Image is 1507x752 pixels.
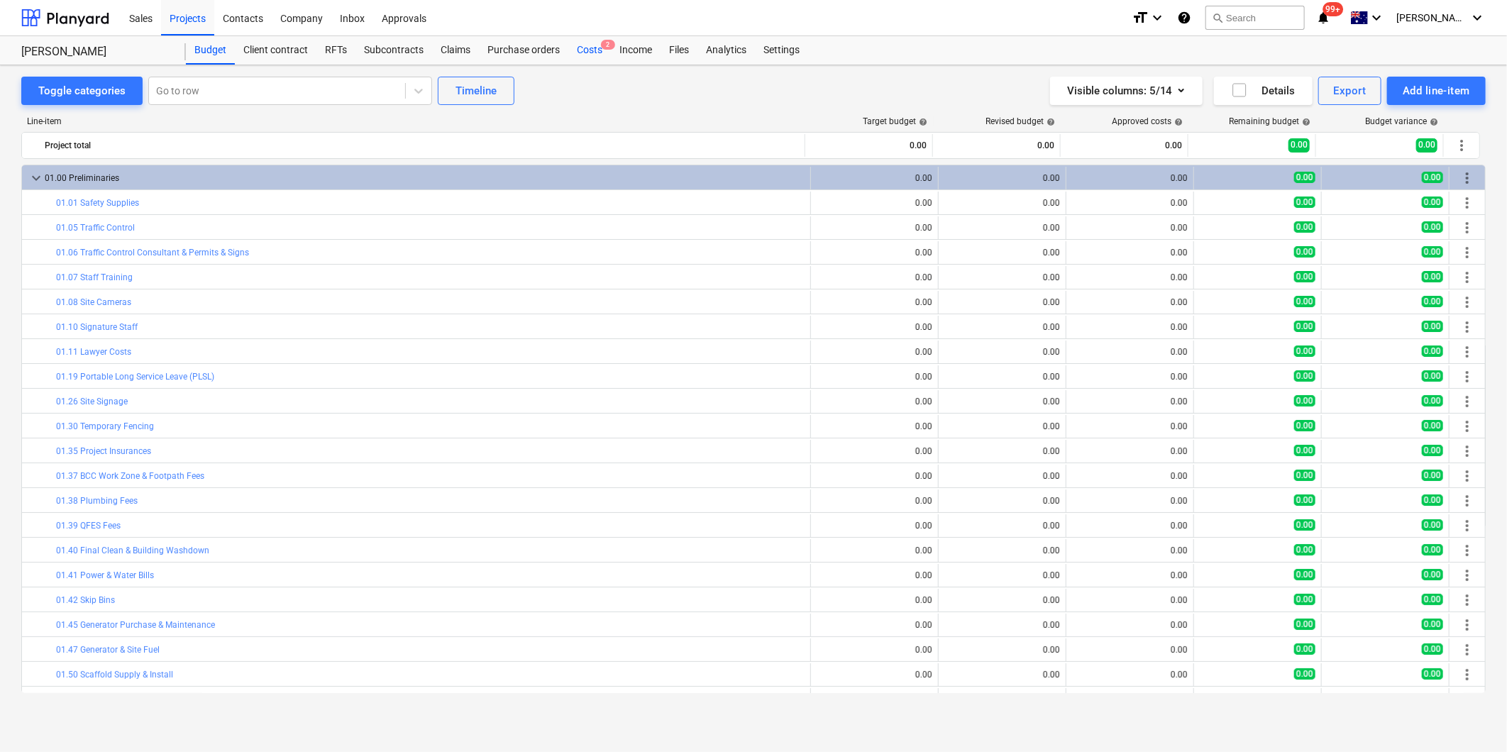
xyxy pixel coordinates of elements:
[1422,668,1443,680] span: 0.00
[817,620,932,630] div: 0.00
[1459,319,1476,336] span: More actions
[1422,619,1443,630] span: 0.00
[235,36,316,65] div: Client contract
[1072,521,1188,531] div: 0.00
[1072,372,1188,382] div: 0.00
[1072,471,1188,481] div: 0.00
[186,36,235,65] a: Budget
[21,77,143,105] button: Toggle categories
[1294,395,1315,407] span: 0.00
[817,397,932,407] div: 0.00
[21,116,806,126] div: Line-item
[1387,77,1486,105] button: Add line-item
[1422,296,1443,307] span: 0.00
[1294,519,1315,531] span: 0.00
[1294,494,1315,506] span: 0.00
[56,570,154,580] a: 01.41 Power & Water Bills
[56,372,214,382] a: 01.19 Portable Long Service Leave (PLSL)
[817,223,932,233] div: 0.00
[817,198,932,208] div: 0.00
[1044,118,1055,126] span: help
[817,322,932,332] div: 0.00
[1368,9,1385,26] i: keyboard_arrow_down
[1294,668,1315,680] span: 0.00
[1205,6,1305,30] button: Search
[1294,420,1315,431] span: 0.00
[1422,494,1443,506] span: 0.00
[817,421,932,431] div: 0.00
[1459,567,1476,584] span: More actions
[944,645,1060,655] div: 0.00
[316,36,355,65] a: RFTs
[986,116,1055,126] div: Revised budget
[355,36,432,65] a: Subcontracts
[1072,248,1188,258] div: 0.00
[1294,643,1315,655] span: 0.00
[1294,321,1315,332] span: 0.00
[1214,77,1313,105] button: Details
[1459,343,1476,360] span: More actions
[944,521,1060,531] div: 0.00
[697,36,755,65] div: Analytics
[817,595,932,605] div: 0.00
[1132,9,1149,26] i: format_size
[1149,9,1166,26] i: keyboard_arrow_down
[1459,542,1476,559] span: More actions
[755,36,808,65] div: Settings
[1427,118,1438,126] span: help
[1231,82,1296,100] div: Details
[1422,246,1443,258] span: 0.00
[1072,496,1188,506] div: 0.00
[1072,670,1188,680] div: 0.00
[1422,594,1443,605] span: 0.00
[944,570,1060,580] div: 0.00
[944,248,1060,258] div: 0.00
[1072,347,1188,357] div: 0.00
[45,167,805,189] div: 01.00 Preliminaries
[1299,118,1310,126] span: help
[944,471,1060,481] div: 0.00
[56,347,131,357] a: 01.11 Lawyer Costs
[1422,395,1443,407] span: 0.00
[56,272,133,282] a: 01.07 Staff Training
[1288,138,1310,152] span: 0.00
[56,620,215,630] a: 01.45 Generator Purchase & Maintenance
[944,372,1060,382] div: 0.00
[611,36,661,65] a: Income
[944,496,1060,506] div: 0.00
[1212,12,1223,23] span: search
[1112,116,1183,126] div: Approved costs
[939,134,1054,157] div: 0.00
[1334,82,1367,100] div: Export
[1453,137,1470,154] span: More actions
[1422,370,1443,382] span: 0.00
[1416,138,1437,152] span: 0.00
[432,36,479,65] a: Claims
[944,223,1060,233] div: 0.00
[1067,82,1186,100] div: Visible columns : 5/14
[45,134,799,157] div: Project total
[28,170,45,187] span: keyboard_arrow_down
[817,645,932,655] div: 0.00
[1323,2,1344,16] span: 99+
[1171,118,1183,126] span: help
[56,223,135,233] a: 01.05 Traffic Control
[944,446,1060,456] div: 0.00
[1459,492,1476,509] span: More actions
[1396,12,1467,23] span: [PERSON_NAME]
[817,521,932,531] div: 0.00
[1294,619,1315,630] span: 0.00
[1072,272,1188,282] div: 0.00
[1229,116,1310,126] div: Remaining budget
[944,322,1060,332] div: 0.00
[56,446,151,456] a: 01.35 Project Insurances
[56,471,204,481] a: 01.37 BCC Work Zone & Footpath Fees
[1294,594,1315,605] span: 0.00
[1422,197,1443,208] span: 0.00
[1459,294,1476,311] span: More actions
[1294,544,1315,555] span: 0.00
[1436,684,1507,752] div: Chat Widget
